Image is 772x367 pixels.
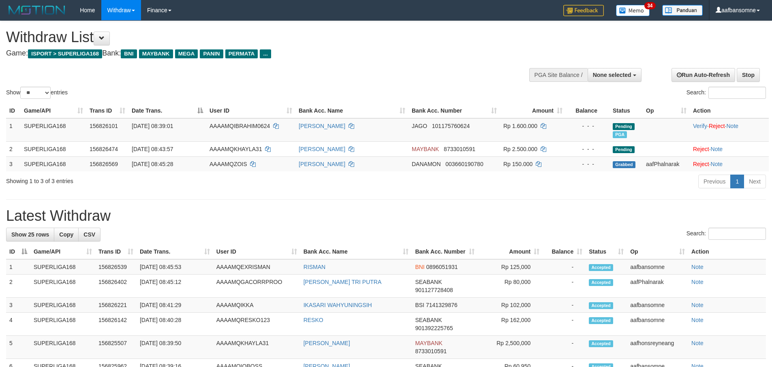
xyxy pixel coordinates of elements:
[589,279,613,286] span: Accepted
[21,118,86,142] td: SUPERLIGA168
[616,5,650,16] img: Button%20Memo.svg
[662,5,703,16] img: panduan.png
[691,279,704,285] a: Note
[137,259,213,275] td: [DATE] 08:45:53
[478,259,543,275] td: Rp 125,000
[206,103,295,118] th: User ID: activate to sort column ascending
[137,298,213,313] td: [DATE] 08:41:29
[21,156,86,171] td: SUPERLIGA168
[213,275,300,298] td: AAAAMQGACORRPROO
[137,244,213,259] th: Date Trans.: activate to sort column ascending
[299,161,345,167] a: [PERSON_NAME]
[412,123,427,129] span: JAGO
[90,146,118,152] span: 156826474
[690,141,769,156] td: ·
[59,231,73,238] span: Copy
[691,264,704,270] a: Note
[83,231,95,238] span: CSV
[589,264,613,271] span: Accepted
[644,2,655,9] span: 34
[588,68,642,82] button: None selected
[6,103,21,118] th: ID
[137,336,213,359] td: [DATE] 08:39:50
[95,313,137,336] td: 156826142
[6,87,68,99] label: Show entries
[30,313,95,336] td: SUPERLIGA168
[426,264,458,270] span: Copy 0896051931 to clipboard
[210,161,247,167] span: AAAAMQZOIS
[225,49,258,58] span: PERMATA
[686,228,766,240] label: Search:
[415,317,442,323] span: SEABANK
[213,298,300,313] td: AAAAMQIKKA
[711,146,723,152] a: Note
[54,228,79,241] a: Copy
[478,244,543,259] th: Amount: activate to sort column ascending
[698,175,731,188] a: Previous
[543,259,586,275] td: -
[569,122,606,130] div: - - -
[132,146,173,152] span: [DATE] 08:43:57
[543,275,586,298] td: -
[426,302,458,308] span: Copy 7141329876 to clipboard
[6,336,30,359] td: 5
[6,259,30,275] td: 1
[693,146,709,152] a: Reject
[693,123,707,129] a: Verify
[569,145,606,153] div: - - -
[6,141,21,156] td: 2
[586,244,627,259] th: Status: activate to sort column ascending
[744,175,766,188] a: Next
[121,49,137,58] span: BNI
[543,244,586,259] th: Balance: activate to sort column ascending
[137,313,213,336] td: [DATE] 08:40:28
[213,336,300,359] td: AAAAMQKHAYLA31
[627,244,688,259] th: Op: activate to sort column ascending
[589,317,613,324] span: Accepted
[708,87,766,99] input: Search:
[90,161,118,167] span: 156826569
[300,244,412,259] th: Bank Acc. Name: activate to sort column ascending
[478,336,543,359] td: Rp 2,500,000
[415,348,447,354] span: Copy 8733010591 to clipboard
[78,228,101,241] a: CSV
[566,103,609,118] th: Balance
[478,313,543,336] td: Rp 162,000
[690,118,769,142] td: · ·
[643,103,690,118] th: Op: activate to sort column ascending
[213,244,300,259] th: User ID: activate to sort column ascending
[6,275,30,298] td: 2
[478,298,543,313] td: Rp 102,000
[693,161,709,167] a: Reject
[137,275,213,298] td: [DATE] 08:45:12
[295,103,408,118] th: Bank Acc. Name: activate to sort column ascending
[627,313,688,336] td: aafbansomne
[543,298,586,313] td: -
[708,228,766,240] input: Search:
[415,264,424,270] span: BNI
[445,161,483,167] span: Copy 003660190780 to clipboard
[20,87,51,99] select: Showentries
[609,103,643,118] th: Status
[627,275,688,298] td: aafPhalnarak
[690,103,769,118] th: Action
[709,123,725,129] a: Reject
[627,336,688,359] td: aafhonsreyneang
[627,298,688,313] td: aafbansomne
[563,5,604,16] img: Feedback.jpg
[415,287,453,293] span: Copy 901127728408 to clipboard
[132,123,173,129] span: [DATE] 08:39:01
[6,118,21,142] td: 1
[30,298,95,313] td: SUPERLIGA168
[444,146,475,152] span: Copy 8733010591 to clipboard
[304,317,323,323] a: RESKO
[30,275,95,298] td: SUPERLIGA168
[21,103,86,118] th: Game/API: activate to sort column ascending
[304,340,350,346] a: [PERSON_NAME]
[613,123,635,130] span: Pending
[690,156,769,171] td: ·
[613,146,635,153] span: Pending
[543,336,586,359] td: -
[711,161,723,167] a: Note
[643,156,690,171] td: aafPhalnarak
